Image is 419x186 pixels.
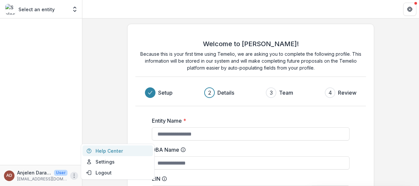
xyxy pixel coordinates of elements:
div: Anjelen Daransun [6,173,12,178]
h3: Setup [158,89,173,97]
div: 2 [208,89,211,97]
p: Because this is your first time using Temelio, we are asking you to complete the following profil... [135,50,366,71]
label: Entity Name [152,117,346,125]
button: Open entity switcher [70,3,79,16]
div: Progress [145,87,356,98]
button: More [70,172,78,180]
p: Anjelen Daransun [17,169,51,176]
h3: Details [217,89,234,97]
img: Select an entity [5,4,16,15]
button: Get Help [403,3,416,16]
p: User [54,170,68,176]
p: Select an entity [18,6,55,13]
div: 3 [270,89,273,97]
label: EIN [152,175,346,183]
div: 4 [328,89,332,97]
h2: Welcome to [PERSON_NAME]! [203,40,299,48]
label: DBA Name [152,146,346,154]
h3: Team [279,89,293,97]
p: [EMAIL_ADDRESS][DOMAIN_NAME] [17,176,68,182]
h3: Review [338,89,356,97]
